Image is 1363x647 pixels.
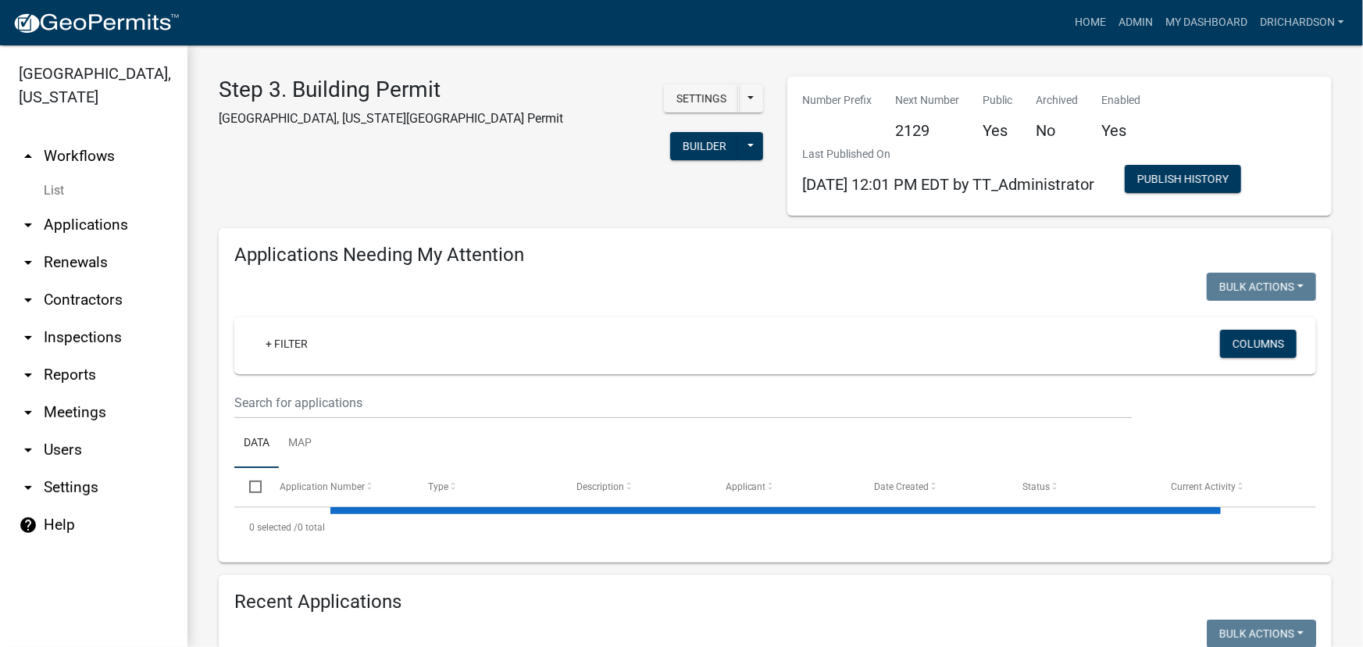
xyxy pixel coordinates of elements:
[874,481,929,492] span: Date Created
[1254,8,1351,38] a: drichardson
[219,109,563,128] p: [GEOGRAPHIC_DATA], [US_STATE][GEOGRAPHIC_DATA] Permit
[234,468,264,506] datatable-header-cell: Select
[234,508,1316,547] div: 0 total
[1008,468,1156,506] datatable-header-cell: Status
[19,366,37,384] i: arrow_drop_down
[983,92,1013,109] p: Public
[234,419,279,469] a: Data
[576,481,624,492] span: Description
[280,481,365,492] span: Application Number
[234,244,1316,266] h4: Applications Needing My Attention
[19,253,37,272] i: arrow_drop_down
[279,419,321,469] a: Map
[1125,174,1241,187] wm-modal-confirm: Workflow Publish History
[983,121,1013,140] h5: Yes
[19,441,37,459] i: arrow_drop_down
[664,84,739,113] button: Settings
[19,478,37,497] i: arrow_drop_down
[803,175,1095,194] span: [DATE] 12:01 PM EDT by TT_Administrator
[803,146,1095,163] p: Last Published On
[19,328,37,347] i: arrow_drop_down
[19,403,37,422] i: arrow_drop_down
[562,468,710,506] datatable-header-cell: Description
[19,291,37,309] i: arrow_drop_down
[803,92,872,109] p: Number Prefix
[859,468,1008,506] datatable-header-cell: Date Created
[234,591,1316,613] h4: Recent Applications
[19,147,37,166] i: arrow_drop_up
[1037,92,1079,109] p: Archived
[1102,121,1141,140] h5: Yes
[1022,481,1050,492] span: Status
[1159,8,1254,38] a: My Dashboard
[19,216,37,234] i: arrow_drop_down
[219,77,563,103] h3: Step 3. Building Permit
[249,522,298,533] span: 0 selected /
[670,132,739,160] button: Builder
[428,481,448,492] span: Type
[1125,165,1241,193] button: Publish History
[711,468,859,506] datatable-header-cell: Applicant
[19,516,37,534] i: help
[726,481,766,492] span: Applicant
[896,92,960,109] p: Next Number
[1207,273,1316,301] button: Bulk Actions
[264,468,412,506] datatable-header-cell: Application Number
[1220,330,1297,358] button: Columns
[1112,8,1159,38] a: Admin
[1037,121,1079,140] h5: No
[1102,92,1141,109] p: Enabled
[1157,468,1305,506] datatable-header-cell: Current Activity
[1069,8,1112,38] a: Home
[1172,481,1236,492] span: Current Activity
[896,121,960,140] h5: 2129
[413,468,562,506] datatable-header-cell: Type
[234,387,1132,419] input: Search for applications
[253,330,320,358] a: + Filter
